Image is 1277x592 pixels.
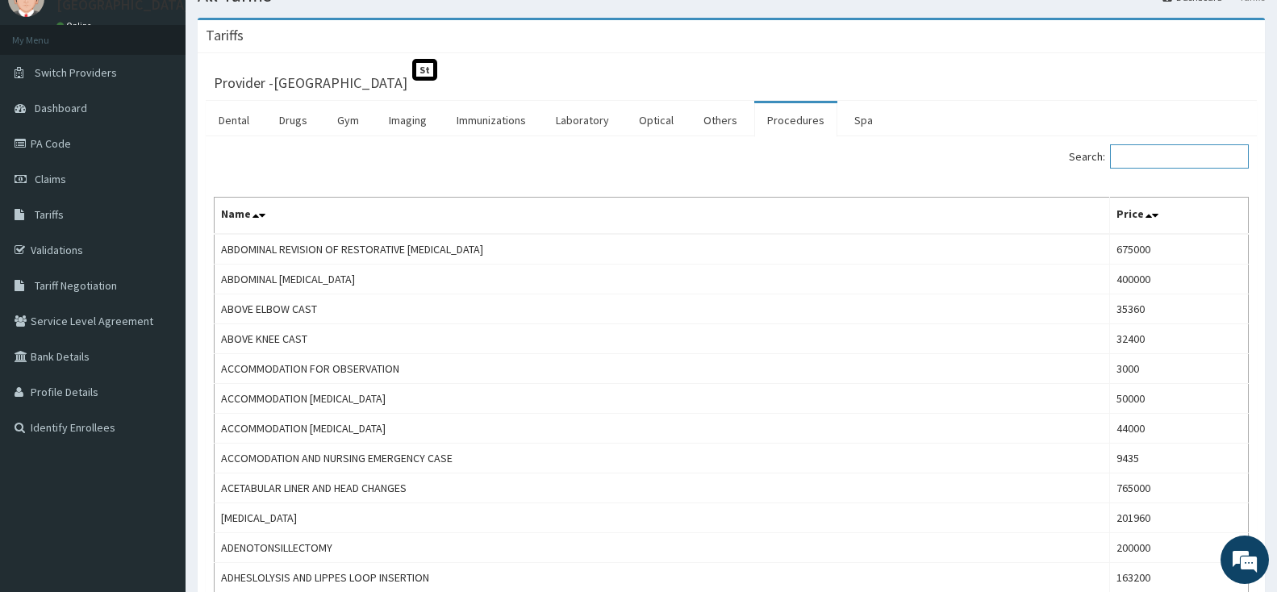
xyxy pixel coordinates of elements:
[215,414,1110,444] td: ACCOMMODATION [MEDICAL_DATA]
[215,503,1110,533] td: [MEDICAL_DATA]
[35,172,66,186] span: Claims
[412,59,437,81] span: St
[1110,234,1249,265] td: 675000
[1069,144,1249,169] label: Search:
[35,278,117,293] span: Tariff Negotiation
[1110,533,1249,563] td: 200000
[1110,265,1249,294] td: 400000
[324,103,372,137] a: Gym
[1110,354,1249,384] td: 3000
[215,354,1110,384] td: ACCOMMODATION FOR OBSERVATION
[8,409,307,465] textarea: Type your message and hit 'Enter'
[215,324,1110,354] td: ABOVE KNEE CAST
[84,90,271,111] div: Chat with us now
[1110,324,1249,354] td: 32400
[35,101,87,115] span: Dashboard
[1110,294,1249,324] td: 35360
[56,20,95,31] a: Online
[1110,144,1249,169] input: Search:
[215,533,1110,563] td: ADENOTONSILLECTOMY
[215,294,1110,324] td: ABOVE ELBOW CAST
[266,103,320,137] a: Drugs
[754,103,837,137] a: Procedures
[215,473,1110,503] td: ACETABULAR LINER AND HEAD CHANGES
[691,103,750,137] a: Others
[206,28,244,43] h3: Tariffs
[1110,384,1249,414] td: 50000
[30,81,65,121] img: d_794563401_company_1708531726252_794563401
[1110,198,1249,235] th: Price
[444,103,539,137] a: Immunizations
[206,103,262,137] a: Dental
[35,65,117,80] span: Switch Providers
[215,265,1110,294] td: ABDOMINAL [MEDICAL_DATA]
[265,8,303,47] div: Minimize live chat window
[215,198,1110,235] th: Name
[626,103,686,137] a: Optical
[376,103,440,137] a: Imaging
[215,234,1110,265] td: ABDOMINAL REVISION OF RESTORATIVE [MEDICAL_DATA]
[94,187,223,350] span: We're online!
[1110,414,1249,444] td: 44000
[543,103,622,137] a: Laboratory
[214,76,407,90] h3: Provider - [GEOGRAPHIC_DATA]
[35,207,64,222] span: Tariffs
[1110,473,1249,503] td: 765000
[215,444,1110,473] td: ACCOMODATION AND NURSING EMERGENCY CASE
[215,384,1110,414] td: ACCOMMODATION [MEDICAL_DATA]
[1110,503,1249,533] td: 201960
[841,103,886,137] a: Spa
[1110,444,1249,473] td: 9435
